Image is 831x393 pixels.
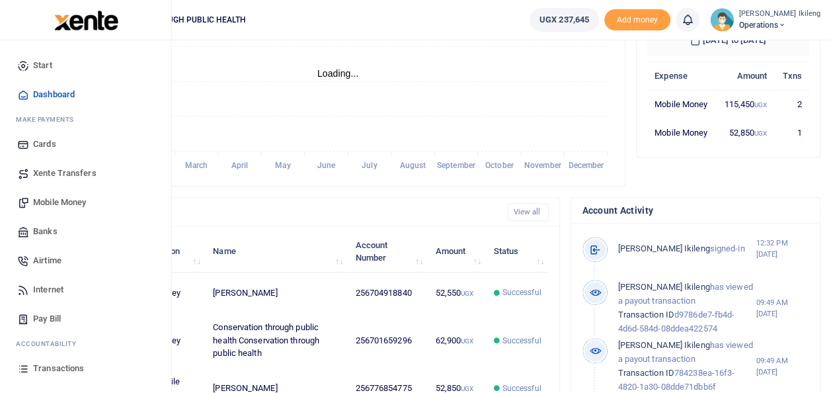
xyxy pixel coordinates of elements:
td: 52,850 [716,118,775,146]
span: Airtime [33,254,61,267]
td: 62,900 [428,314,486,368]
small: UGX [461,337,473,345]
a: Mobile Money [11,188,161,217]
text: Loading... [317,68,359,79]
span: Mobile Money [33,196,86,209]
tspan: September [437,161,476,170]
small: 12:32 PM [DATE] [756,238,809,260]
th: Txns [774,62,809,90]
td: Mobile Money [647,118,716,146]
a: Pay Bill [11,304,161,333]
a: Add money [604,14,670,24]
img: profile-user [710,8,734,32]
tspan: March [185,161,208,170]
small: 09:49 AM [DATE] [756,297,809,320]
span: Internet [33,283,63,296]
span: [PERSON_NAME] Ikileng [617,282,709,292]
tspan: October [485,161,514,170]
span: [PERSON_NAME] Ikileng [617,243,709,253]
a: Dashboard [11,80,161,109]
a: profile-user [PERSON_NAME] Ikileng Operations [710,8,820,32]
th: Amount [716,62,775,90]
li: Ac [11,333,161,354]
td: 115,450 [716,90,775,118]
span: Successful [502,335,541,347]
a: View all [508,203,549,221]
tspan: April [231,161,249,170]
tspan: July [362,161,377,170]
tspan: May [275,161,290,170]
th: Account Number: activate to sort column ascending [348,231,428,272]
th: Expense [647,62,716,90]
a: Xente Transfers [11,159,161,188]
h4: Recent Transactions [61,205,497,220]
td: Mobile Money [647,90,716,118]
tspan: August [400,161,426,170]
td: 2 [774,90,809,118]
h4: Account Activity [582,203,809,218]
small: 09:49 AM [DATE] [756,355,809,378]
a: logo-small logo-large logo-large [53,15,118,24]
a: Airtime [11,246,161,275]
li: M [11,109,161,130]
small: UGX [461,290,473,297]
td: 256701659296 [348,314,428,368]
tspan: December [568,161,604,170]
small: UGX [754,130,767,137]
p: signed-in [617,242,756,256]
a: Start [11,51,161,80]
span: ake Payments [22,114,74,124]
th: Name: activate to sort column ascending [206,231,348,272]
span: Xente Transfers [33,167,97,180]
span: Dashboard [33,88,75,101]
span: Banks [33,225,58,238]
th: Status: activate to sort column ascending [486,231,549,272]
small: [PERSON_NAME] Ikileng [739,9,820,20]
span: countability [26,339,76,349]
a: Cards [11,130,161,159]
span: Add money [604,9,670,31]
span: Transaction ID [617,368,674,378]
td: 256704918840 [348,273,428,314]
tspan: November [524,161,562,170]
a: Transactions [11,354,161,383]
img: logo-large [54,11,118,30]
span: Start [33,59,52,72]
span: Pay Bill [33,312,61,326]
span: [PERSON_NAME] Ikileng [617,340,709,350]
span: UGX 237,645 [539,13,589,26]
a: Banks [11,217,161,246]
li: Wallet ballance [524,8,604,32]
span: Successful [502,286,541,298]
a: UGX 237,645 [530,8,599,32]
td: Conservation through public health Conservation through public health [206,314,348,368]
a: Internet [11,275,161,304]
tspan: June [317,161,336,170]
td: 1 [774,118,809,146]
td: [PERSON_NAME] [206,273,348,314]
span: Cards [33,138,56,151]
span: Transactions [33,362,84,375]
span: Transaction ID [617,310,674,320]
th: Amount: activate to sort column ascending [428,231,486,272]
p: has viewed a payout transaction d9786de7-fb4d-4d6d-584d-08ddea422574 [617,281,756,335]
small: UGX [754,101,767,109]
td: 52,550 [428,273,486,314]
li: Toup your wallet [604,9,670,31]
span: Operations [739,19,820,31]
